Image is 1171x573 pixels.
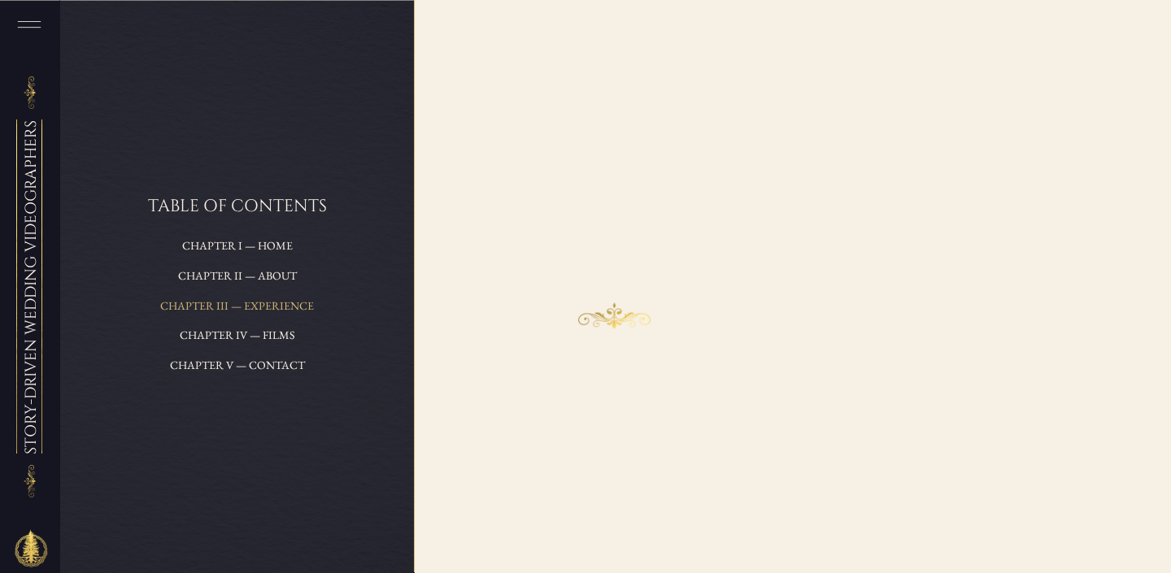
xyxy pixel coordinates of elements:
[111,266,363,288] a: Chapter II — About
[111,296,363,318] a: Chapter III — experience
[418,263,812,295] h2: the stories we have told
[22,119,38,454] h1: STORY-DRIVEN WEDDING VIDEOGRAPHERs
[575,541,654,556] p: 01
[561,12,668,27] p: BLUE PINE FILMS
[111,325,363,347] a: Chapter IV — Films
[93,197,381,215] h2: table of contents
[111,355,363,377] a: Chapter V — Contact
[122,236,352,258] a: Chapter i — Home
